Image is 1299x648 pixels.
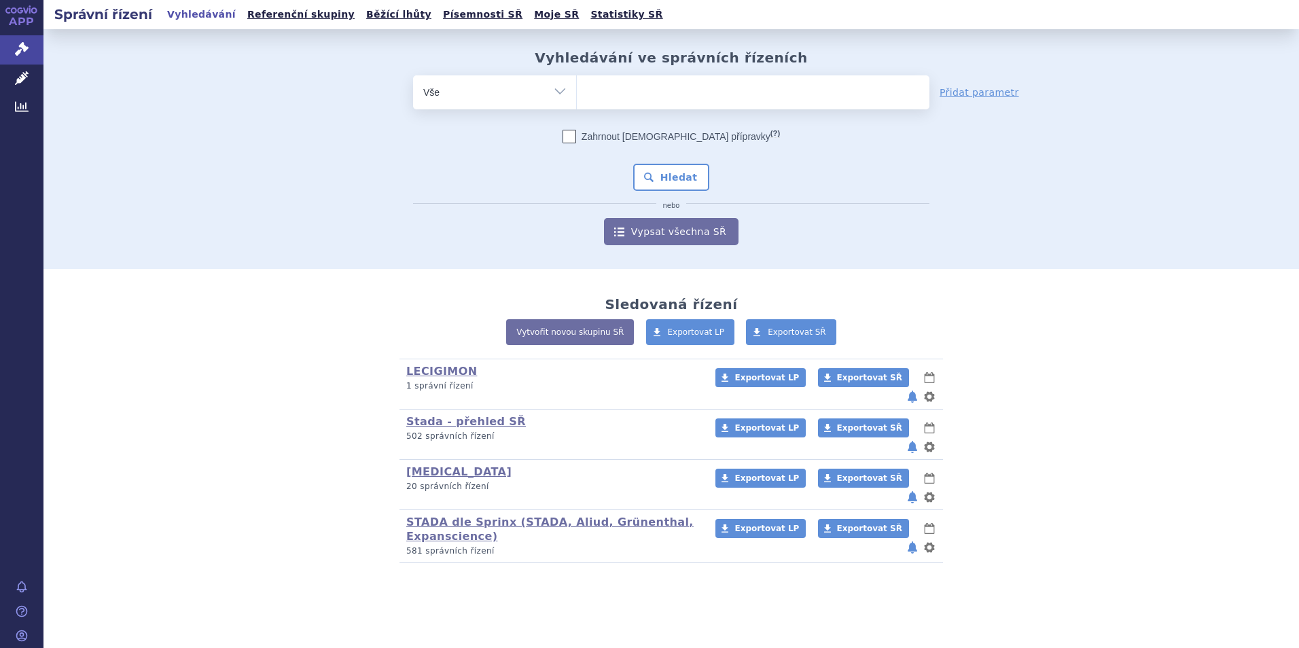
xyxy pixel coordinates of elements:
[818,519,909,538] a: Exportovat SŘ
[715,418,806,437] a: Exportovat LP
[506,319,634,345] a: Vytvořit novou skupinu SŘ
[746,319,836,345] a: Exportovat SŘ
[406,465,512,478] a: [MEDICAL_DATA]
[530,5,583,24] a: Moje SŘ
[923,389,936,405] button: nastavení
[768,327,826,337] span: Exportovat SŘ
[837,423,902,433] span: Exportovat SŘ
[906,439,919,455] button: notifikace
[406,516,694,543] a: STADA dle Sprinx (STADA, Aliud, Grünenthal, Expanscience)
[362,5,435,24] a: Běžící lhůty
[770,129,780,138] abbr: (?)
[837,373,902,382] span: Exportovat SŘ
[818,469,909,488] a: Exportovat SŘ
[243,5,359,24] a: Referenční skupiny
[406,545,698,557] p: 581 správních řízení
[715,519,806,538] a: Exportovat LP
[906,389,919,405] button: notifikace
[406,481,698,492] p: 20 správních řízení
[923,489,936,505] button: nastavení
[668,327,725,337] span: Exportovat LP
[439,5,527,24] a: Písemnosti SŘ
[715,469,806,488] a: Exportovat LP
[818,368,909,387] a: Exportovat SŘ
[163,5,240,24] a: Vyhledávání
[734,373,799,382] span: Exportovat LP
[837,524,902,533] span: Exportovat SŘ
[818,418,909,437] a: Exportovat SŘ
[604,218,739,245] a: Vypsat všechna SŘ
[923,520,936,537] button: lhůty
[406,431,698,442] p: 502 správních řízení
[406,415,526,428] a: Stada - přehled SŘ
[837,473,902,483] span: Exportovat SŘ
[605,296,737,312] h2: Sledovaná řízení
[923,539,936,556] button: nastavení
[535,50,808,66] h2: Vyhledávání ve správních řízeních
[563,130,780,143] label: Zahrnout [DEMOGRAPHIC_DATA] přípravky
[586,5,666,24] a: Statistiky SŘ
[715,368,806,387] a: Exportovat LP
[646,319,735,345] a: Exportovat LP
[923,439,936,455] button: nastavení
[633,164,710,191] button: Hledat
[734,473,799,483] span: Exportovat LP
[406,365,477,378] a: LECIGIMON
[923,370,936,386] button: lhůty
[940,86,1019,99] a: Přidat parametr
[906,539,919,556] button: notifikace
[734,423,799,433] span: Exportovat LP
[43,5,163,24] h2: Správní řízení
[656,202,687,210] i: nebo
[406,380,698,392] p: 1 správní řízení
[734,524,799,533] span: Exportovat LP
[923,470,936,486] button: lhůty
[923,420,936,436] button: lhůty
[906,489,919,505] button: notifikace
